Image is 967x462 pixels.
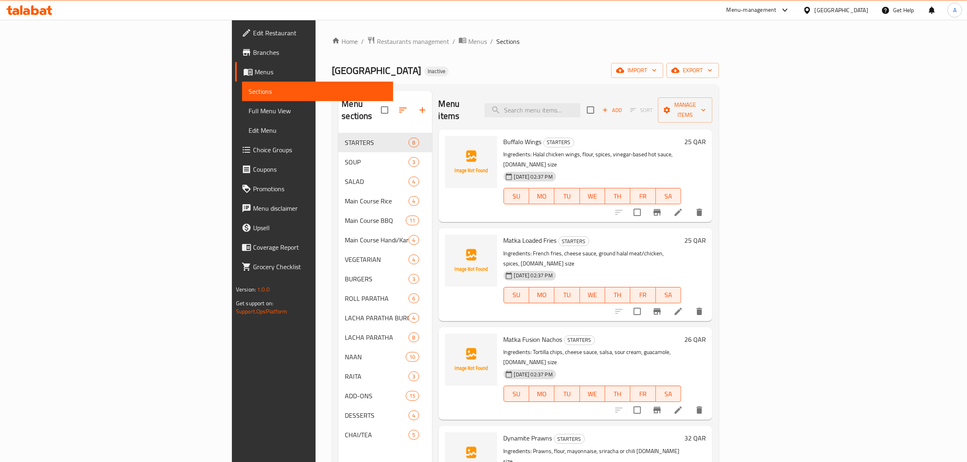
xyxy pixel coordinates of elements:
[511,371,556,378] span: [DATE] 02:37 PM
[647,203,667,222] button: Branch-specific-item
[235,199,394,218] a: Menu disclaimer
[647,302,667,321] button: Branch-specific-item
[684,432,706,444] h6: 32 QAR
[345,352,406,362] div: NAAN
[406,392,418,400] span: 15
[630,386,655,402] button: FR
[253,242,387,252] span: Coverage Report
[618,65,657,76] span: import
[504,149,681,170] p: Ingredients: Halal chicken wings, flour, spices, vinegar-based hot sauce, [DOMAIN_NAME] size
[504,347,681,367] p: Ingredients: Tortilla chips, cheese sauce, salsa, sour cream, guacamole, [DOMAIN_NAME] size
[634,289,652,301] span: FR
[580,386,605,402] button: WE
[559,237,589,246] span: STARTERS
[409,275,418,283] span: 3
[684,136,706,147] h6: 25 QAR
[583,388,602,400] span: WE
[338,308,432,328] div: LACHA PARATHA BURGERS4
[338,347,432,367] div: NAAN10
[629,402,646,419] span: Select to update
[345,371,409,381] div: RAITA
[345,255,409,264] span: VEGETARIAN
[690,203,709,222] button: delete
[608,388,627,400] span: TH
[507,388,526,400] span: SU
[345,274,409,284] div: BURGERS
[504,333,562,345] span: Matka Fusion Nachos
[690,302,709,321] button: delete
[605,287,630,303] button: TH
[253,223,387,233] span: Upsell
[249,86,387,96] span: Sections
[406,352,419,362] div: items
[727,5,777,15] div: Menu-management
[377,37,449,46] span: Restaurants management
[409,371,419,381] div: items
[409,235,419,245] div: items
[634,388,652,400] span: FR
[424,68,449,75] span: Inactive
[345,235,409,245] div: Main Course Handi/Karahi
[409,313,419,323] div: items
[338,130,432,448] nav: Menu sections
[409,256,418,263] span: 4
[253,203,387,213] span: Menu disclaimer
[338,191,432,211] div: Main Course Rice4
[345,391,406,401] div: ADD-ONS
[656,188,681,204] button: SA
[608,190,627,202] span: TH
[406,217,418,225] span: 11
[338,152,432,172] div: SOUP3
[452,37,455,46] li: /
[445,235,497,287] img: Matka Loaded Fries
[235,257,394,276] a: Grocery Checklist
[605,188,630,204] button: TH
[338,289,432,308] div: ROLL PARATHA6
[815,6,868,15] div: [GEOGRAPHIC_DATA]
[345,410,409,420] span: DESSERTS
[338,211,432,230] div: Main Course BBQ11
[445,136,497,188] img: Buffalo Wings
[249,106,387,116] span: Full Menu View
[558,236,589,246] div: STARTERS
[409,236,418,244] span: 4
[406,216,419,225] div: items
[605,386,630,402] button: TH
[338,133,432,152] div: STARTERS8
[253,47,387,57] span: Branches
[235,179,394,199] a: Promotions
[647,400,667,420] button: Branch-specific-item
[409,139,418,147] span: 8
[485,103,580,117] input: search
[345,313,409,323] span: LACHA PARATHA BURGERS
[236,306,288,317] a: Support.OpsPlatform
[583,190,602,202] span: WE
[409,431,418,439] span: 5
[409,373,418,380] span: 3
[659,388,678,400] span: SA
[409,294,419,303] div: items
[409,334,418,341] span: 8
[554,287,580,303] button: TU
[558,388,576,400] span: TU
[554,188,580,204] button: TU
[630,287,655,303] button: FR
[345,138,409,147] span: STARTERS
[511,173,556,181] span: [DATE] 02:37 PM
[673,65,712,76] span: export
[249,125,387,135] span: Edit Menu
[393,100,413,120] span: Sort sections
[658,97,712,123] button: Manage items
[583,289,602,301] span: WE
[235,140,394,160] a: Choice Groups
[504,287,529,303] button: SU
[507,190,526,202] span: SU
[236,298,273,309] span: Get support on:
[338,425,432,445] div: CHAI/TEA5
[659,190,678,202] span: SA
[253,28,387,38] span: Edit Restaurant
[532,190,551,202] span: MO
[345,430,409,440] span: CHAI/TEA
[564,335,595,345] div: STARTERS
[409,138,419,147] div: items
